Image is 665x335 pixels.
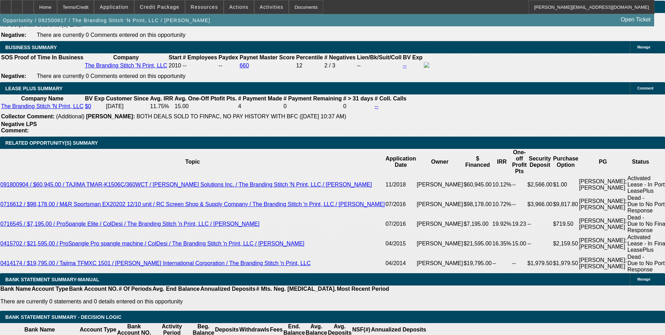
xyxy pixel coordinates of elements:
[152,285,200,293] th: Avg. End Balance
[553,195,579,214] td: $9,817.80
[416,175,463,195] td: [PERSON_NAME]
[0,221,259,227] a: 0716545 / $7,195.00 / ProSpangle Elite / ColDesi / The Branding Stitch 'n Print, LLC / [PERSON_NAME]
[527,149,553,175] th: Security Deposit
[0,298,389,305] p: There are currently 0 statements and 0 details entered on this opportunity
[375,103,379,109] a: --
[463,234,492,254] td: $21,595.00
[185,0,223,14] button: Resources
[94,0,134,14] button: Application
[5,314,122,320] span: Bank Statement Summary - Decision Logic
[492,195,511,214] td: 10.72%
[37,32,185,38] span: There are currently 0 Comments entered on this opportunity
[512,149,527,175] th: One-off Profit Pts
[0,182,372,188] a: 091800904 / $60,945.00 / TAJIMA TMAR-K1506C/360WCT / [PERSON_NAME] Solutions Inc. / The Branding ...
[0,241,304,247] a: 0415702 / $21,595.00 / ProSpangle Pro spangle machine / ColDesi / The Branding Stitch 'n Print, L...
[150,96,173,101] b: Avg. IRR
[385,195,416,214] td: 07/2016
[627,254,654,273] td: Dead - Due to No Response
[416,254,463,273] td: [PERSON_NAME]
[183,54,217,60] b: # Employees
[512,175,527,195] td: --
[224,0,254,14] button: Actions
[618,14,653,26] a: Open Ticket
[31,285,69,293] th: Account Type
[69,285,118,293] th: Bank Account NO.
[296,54,323,60] b: Percentile
[229,4,249,10] span: Actions
[463,175,492,195] td: $60,945.00
[385,214,416,234] td: 07/2016
[403,63,407,68] a: --
[255,0,289,14] button: Activities
[637,86,653,90] span: Comment
[256,285,337,293] th: # Mts. Neg. [MEDICAL_DATA].
[100,4,128,10] span: Application
[463,149,492,175] th: $ Financed
[85,96,104,101] b: BV Exp
[86,113,135,119] b: [PERSON_NAME]:
[357,62,402,70] td: --
[527,254,553,273] td: $1,979.50
[106,103,149,110] td: [DATE]
[324,54,355,60] b: # Negatives
[492,149,511,175] th: IRR
[283,103,342,110] td: 0
[85,103,91,109] a: $0
[463,195,492,214] td: $98,178.00
[512,195,527,214] td: --
[627,175,654,195] td: Activated Lease - In LeasePlus
[343,103,374,110] td: 0
[553,234,579,254] td: $2,159.50
[637,45,650,49] span: Manage
[527,195,553,214] td: $3,966.00
[553,149,579,175] th: Purchase Option
[492,254,511,273] td: --
[579,195,627,214] td: [PERSON_NAME]; [PERSON_NAME]
[627,214,654,234] td: Dead - Due to No Response
[579,254,627,273] td: [PERSON_NAME]; [PERSON_NAME]
[627,195,654,214] td: Dead - Due to No Response
[260,4,284,10] span: Activities
[136,113,346,119] span: BOTH DEALS SOLD TO FINPAC, NO PAY HISTORY WITH BFC ([DATE] 10:37 AM)
[1,121,37,133] b: Negative LPS Comment:
[337,285,389,293] th: Most Recent Period
[5,45,57,50] span: BUSINESS SUMMARY
[627,149,654,175] th: Status
[85,63,167,68] a: The Branding Stitch 'N Print, LLC
[183,63,187,68] span: --
[403,54,422,60] b: BV Exp
[1,73,26,79] b: Negative:
[512,254,527,273] td: --
[113,54,139,60] b: Company
[296,63,323,69] div: 12
[3,18,210,23] span: Opportunity / 092500617 / The Branding Stitch 'N Print, LLC / [PERSON_NAME]
[191,4,218,10] span: Resources
[527,214,553,234] td: --
[56,113,84,119] span: (Additional)
[343,96,373,101] b: # > 31 days
[1,103,83,109] a: The Branding Stitch 'N Print, LLC
[527,175,553,195] td: $2,566.00
[385,234,416,254] td: 04/2015
[238,96,282,101] b: # Payment Made
[218,62,238,70] td: --
[169,54,181,60] b: Start
[5,86,63,91] span: LEASE PLUS SUMMARY
[5,277,99,282] span: BANK STATEMENT SUMMARY-MANUAL
[553,214,579,234] td: $719.50
[385,149,416,175] th: Application Date
[239,54,294,60] b: Paynet Master Score
[553,254,579,273] td: $1,979.50
[416,149,463,175] th: Owner
[424,62,429,68] img: facebook-icon.png
[492,214,511,234] td: 19.92%
[579,175,627,195] td: [PERSON_NAME]; [PERSON_NAME]
[175,96,237,101] b: Avg. One-Off Ptofit Pts.
[135,0,185,14] button: Credit Package
[0,201,385,207] a: 0716612 / $98,178.00 / M&R Sportsman EX20202 12/10 unit / RC Screen Shop & Supply Company / The B...
[627,234,654,254] td: Activated Lease - In LeasePlus
[239,63,249,68] a: 660
[1,113,55,119] b: Collector Comment:
[416,214,463,234] td: [PERSON_NAME]
[168,62,182,70] td: 2010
